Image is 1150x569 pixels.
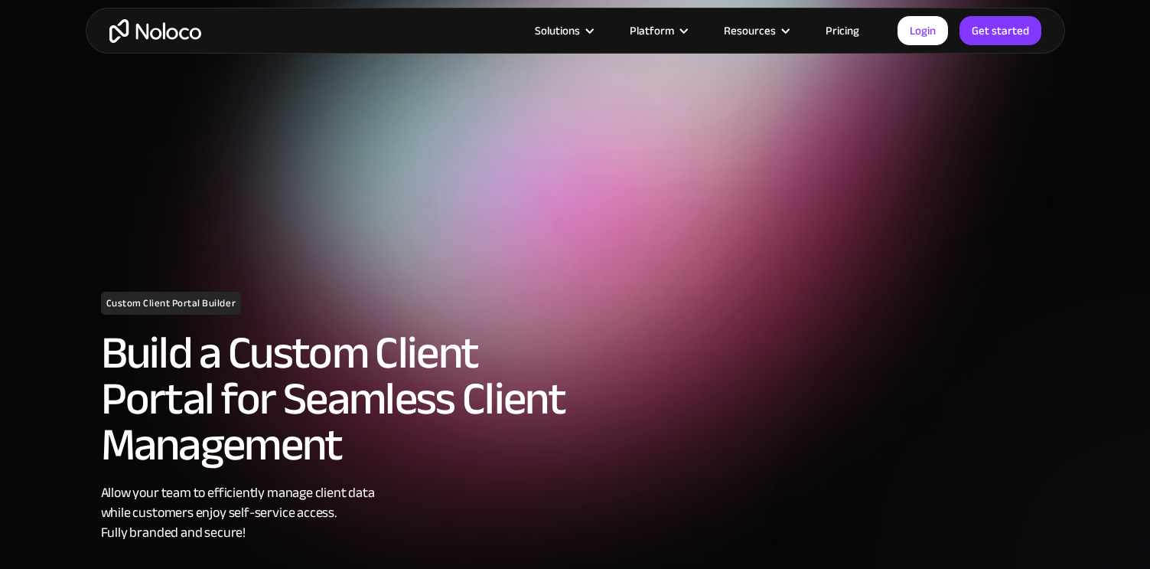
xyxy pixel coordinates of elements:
a: home [109,19,201,43]
a: Get started [959,16,1041,45]
div: Platform [630,21,674,41]
div: Solutions [516,21,611,41]
h1: Custom Client Portal Builder [101,292,242,315]
div: Resources [724,21,776,41]
a: Login [898,16,948,45]
a: Pricing [806,21,878,41]
div: Solutions [535,21,580,41]
div: Platform [611,21,705,41]
div: Allow your team to efficiently manage client data while customers enjoy self-service access. Full... [101,483,568,543]
h2: Build a Custom Client Portal for Seamless Client Management [101,330,568,468]
div: Resources [705,21,806,41]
